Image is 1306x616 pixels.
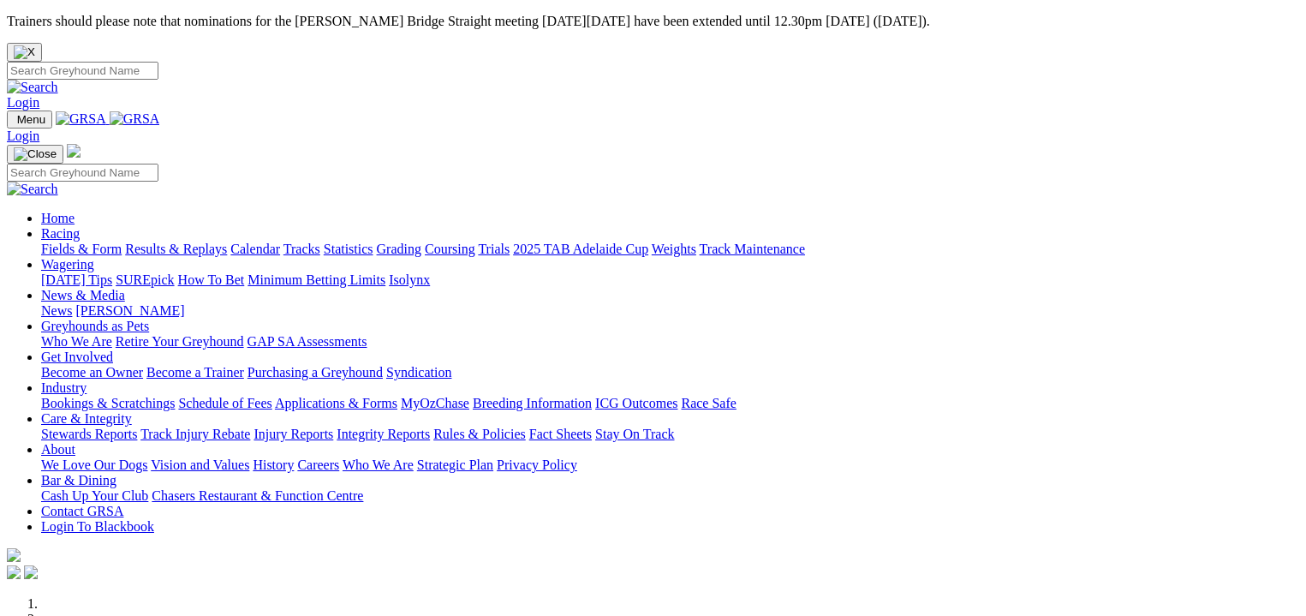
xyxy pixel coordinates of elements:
a: Minimum Betting Limits [247,272,385,287]
a: Wagering [41,257,94,272]
a: Track Injury Rebate [140,427,250,441]
a: Calendar [230,242,280,256]
a: Become an Owner [41,365,143,380]
a: Schedule of Fees [178,396,271,410]
a: News [41,303,72,318]
a: Fact Sheets [529,427,592,441]
a: Trials [478,242,510,256]
a: Purchasing a Greyhound [247,365,383,380]
a: Login To Blackbook [41,519,154,534]
a: Coursing [425,242,475,256]
a: Injury Reports [253,427,333,441]
a: Race Safe [681,396,736,410]
a: 2025 TAB Adelaide Cup [513,242,648,256]
img: X [14,45,35,59]
a: Syndication [386,365,451,380]
a: Bar & Dining [41,473,116,487]
a: Fields & Form [41,242,122,256]
a: Stay On Track [595,427,674,441]
img: Search [7,80,58,95]
a: Vision and Values [151,458,249,472]
a: Weights [652,242,696,256]
img: GRSA [56,111,106,127]
a: We Love Our Dogs [41,458,147,472]
a: Statistics [324,242,373,256]
a: Careers [297,458,339,472]
a: [PERSON_NAME] [75,303,184,318]
div: Wagering [41,272,1299,288]
div: Get Involved [41,365,1299,380]
div: Bar & Dining [41,488,1299,504]
div: News & Media [41,303,1299,319]
a: Industry [41,380,86,395]
img: logo-grsa-white.png [67,144,81,158]
span: Menu [17,113,45,126]
a: Results & Replays [125,242,227,256]
button: Close [7,43,42,62]
a: Chasers Restaurant & Function Centre [152,488,363,503]
a: Login [7,129,39,143]
div: Care & Integrity [41,427,1299,442]
a: ICG Outcomes [595,396,677,410]
a: Cash Up Your Club [41,488,148,503]
a: Tracks [283,242,320,256]
a: Greyhounds as Pets [41,319,149,333]
a: Who We Are [343,458,414,472]
div: Industry [41,396,1299,411]
a: News & Media [41,288,125,302]
a: Get Involved [41,350,113,364]
a: Login [7,95,39,110]
img: Close [14,147,57,161]
a: Isolynx [389,272,430,287]
a: Integrity Reports [337,427,430,441]
div: Greyhounds as Pets [41,334,1299,350]
a: Stewards Reports [41,427,137,441]
a: Bookings & Scratchings [41,396,175,410]
img: GRSA [110,111,160,127]
a: Applications & Forms [275,396,397,410]
a: GAP SA Assessments [247,334,367,349]
div: About [41,458,1299,473]
a: Breeding Information [473,396,592,410]
img: Search [7,182,58,197]
input: Search [7,62,158,80]
a: Racing [41,226,80,241]
a: Privacy Policy [497,458,577,472]
div: Racing [41,242,1299,257]
img: facebook.svg [7,565,21,579]
button: Toggle navigation [7,111,52,129]
a: How To Bet [178,272,245,287]
img: logo-grsa-white.png [7,548,21,562]
a: Track Maintenance [700,242,805,256]
a: MyOzChase [401,396,469,410]
a: Retire Your Greyhound [116,334,244,349]
a: [DATE] Tips [41,272,112,287]
a: Rules & Policies [433,427,526,441]
a: Strategic Plan [417,458,493,472]
a: Home [41,211,75,225]
button: Toggle navigation [7,145,63,164]
a: Contact GRSA [41,504,123,518]
p: Trainers should please note that nominations for the [PERSON_NAME] Bridge Straight meeting [DATE]... [7,14,1299,29]
a: Care & Integrity [41,411,132,426]
a: Become a Trainer [146,365,244,380]
a: History [253,458,294,472]
a: Grading [377,242,421,256]
a: About [41,442,75,457]
a: SUREpick [116,272,174,287]
a: Who We Are [41,334,112,349]
input: Search [7,164,158,182]
img: twitter.svg [24,565,38,579]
